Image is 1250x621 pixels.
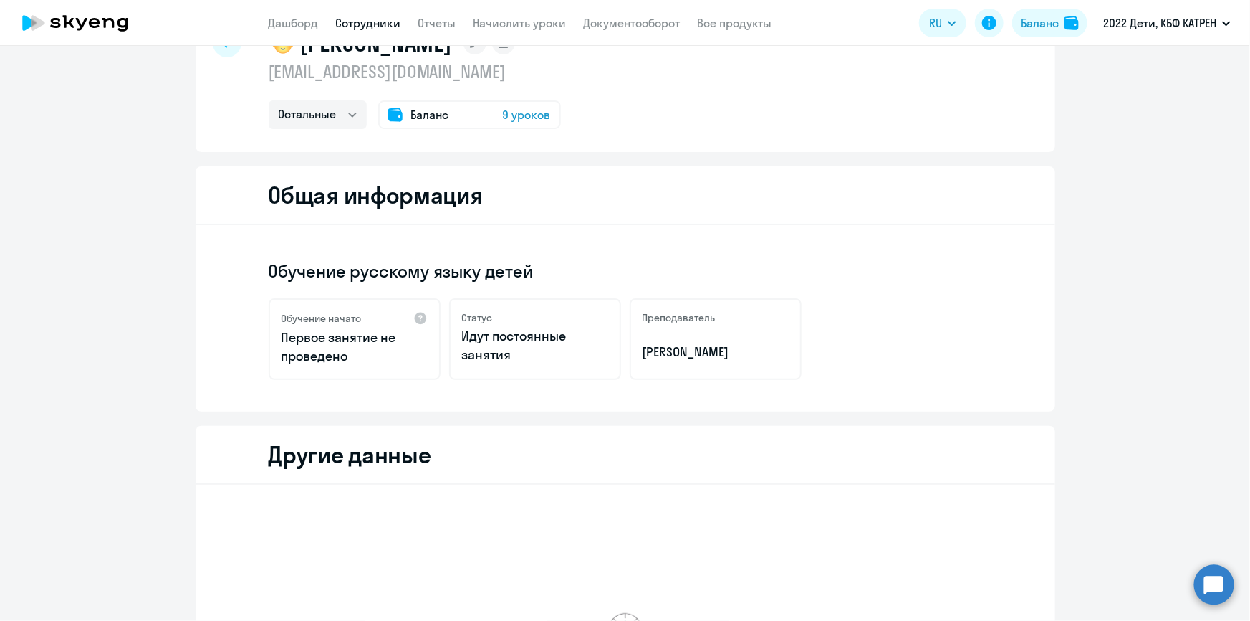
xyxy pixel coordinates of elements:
[929,14,942,32] span: RU
[503,106,551,123] span: 9 уроков
[1064,16,1079,30] img: balance
[411,106,449,123] span: Баланс
[282,328,428,366] p: Первое занятие не проведено
[282,312,362,325] h5: Обучение начато
[1012,9,1087,37] button: Балансbalance
[698,16,772,30] a: Все продукты
[269,181,483,209] h2: Общая информация
[462,327,608,364] p: Идут постоянные занятия
[584,16,681,30] a: Документооборот
[643,311,716,324] h5: Преподаватель
[473,16,567,30] a: Начислить уроки
[269,260,533,283] span: Обучение русскому языку детей
[269,60,561,83] p: [EMAIL_ADDRESS][DOMAIN_NAME]
[462,311,493,324] h5: Статус
[643,343,789,361] p: [PERSON_NAME]
[1103,14,1216,32] p: 2022 Дети, КБФ КАТРЕН
[418,16,456,30] a: Отчеты
[269,16,319,30] a: Дашборд
[269,440,431,469] h2: Другие данные
[1096,6,1238,40] button: 2022 Дети, КБФ КАТРЕН
[336,16,401,30] a: Сотрудники
[1021,14,1059,32] div: Баланс
[919,9,966,37] button: RU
